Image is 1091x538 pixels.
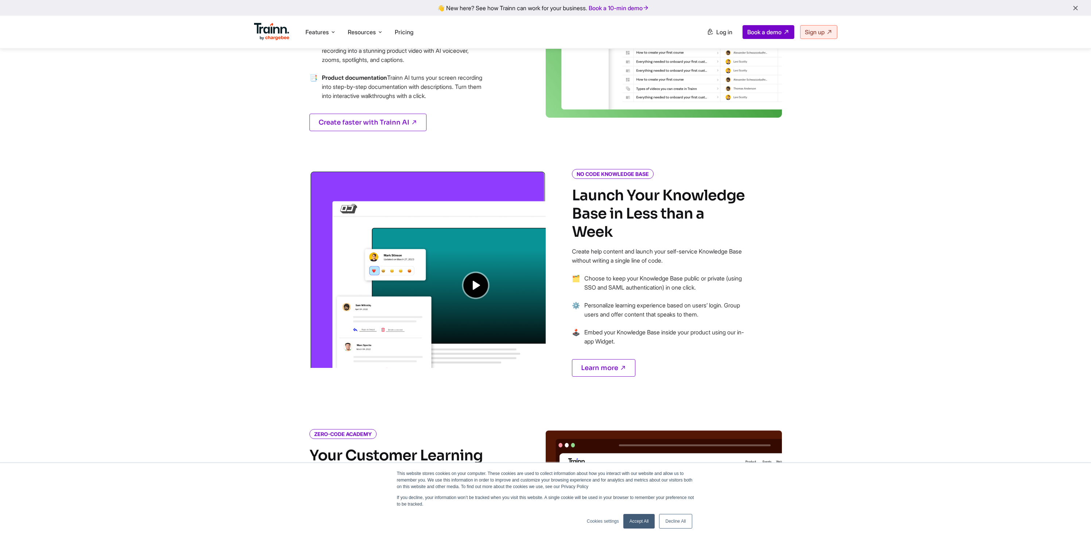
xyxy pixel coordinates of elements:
[747,28,782,36] span: Book a demo
[572,274,580,301] span: →
[587,518,619,525] a: Cookies settings
[584,328,747,346] p: Embed your Knowledge Base inside your product using our in-app Widget.
[572,301,580,328] span: →
[309,114,426,131] a: Create faster with Trainn AI
[322,37,484,64] p: Trainn AI automatically turns your screen recording into a stunning product video with AI voiceov...
[743,25,794,39] a: Book a demo
[805,28,825,36] span: Sign up
[572,328,580,355] span: →
[348,28,376,36] span: Resources
[572,169,654,179] i: NO CODE KNOWLEDGE BASE
[572,359,635,377] a: Learn more
[587,3,651,13] a: Book a 10-min demo
[322,74,387,81] b: Product documentation
[659,514,692,529] a: Decline All
[309,37,317,73] span: →
[623,514,655,529] a: Accept All
[716,28,732,36] span: Log in
[800,25,837,39] a: Sign up
[305,28,329,36] span: Features
[309,447,484,483] h2: Your Customer Learning Library
[309,170,546,368] img: Group videos into a Video Hub
[572,186,747,241] h2: Launch Your Knowledge Base in Less than a Week
[4,4,1087,11] div: 👋 New here? See how Trainn can work for your business.
[584,274,747,292] p: Choose to keep your Knowledge Base public or private (using SSO and SAML authentication) in one c...
[397,494,694,507] p: If you decline, your information won’t be tracked when you visit this website. A single cookie wi...
[572,247,747,265] p: Create help content and launch your self-service Knowledge Base without writing a single line of ...
[702,25,737,39] a: Log in
[397,470,694,490] p: This website stores cookies on your computer. These cookies are used to collect information about...
[254,23,290,40] img: Trainn Logo
[309,73,317,109] span: →
[322,73,484,101] p: Trainn AI turns your screen recording into step-by-step documentation with descriptions. Turn the...
[584,301,747,319] p: Personalize learning experience based on users’ login. Group users and offer content that speaks ...
[395,28,413,36] a: Pricing
[309,429,377,439] i: ZERO-CODE ACADEMY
